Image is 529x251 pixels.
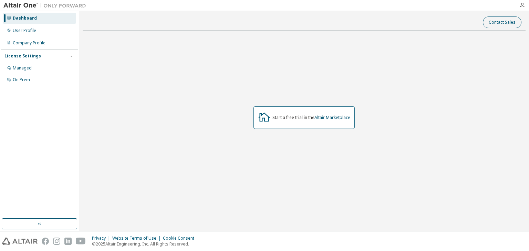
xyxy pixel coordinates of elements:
[13,65,32,71] div: Managed
[53,238,60,245] img: instagram.svg
[64,238,72,245] img: linkedin.svg
[112,236,163,241] div: Website Terms of Use
[13,28,36,33] div: User Profile
[13,15,37,21] div: Dashboard
[163,236,198,241] div: Cookie Consent
[13,40,45,46] div: Company Profile
[272,115,350,120] div: Start a free trial in the
[483,17,521,28] button: Contact Sales
[92,241,198,247] p: © 2025 Altair Engineering, Inc. All Rights Reserved.
[76,238,86,245] img: youtube.svg
[314,114,350,120] a: Altair Marketplace
[92,236,112,241] div: Privacy
[13,77,30,83] div: On Prem
[2,238,38,245] img: altair_logo.svg
[42,238,49,245] img: facebook.svg
[4,53,41,59] div: License Settings
[3,2,90,9] img: Altair One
